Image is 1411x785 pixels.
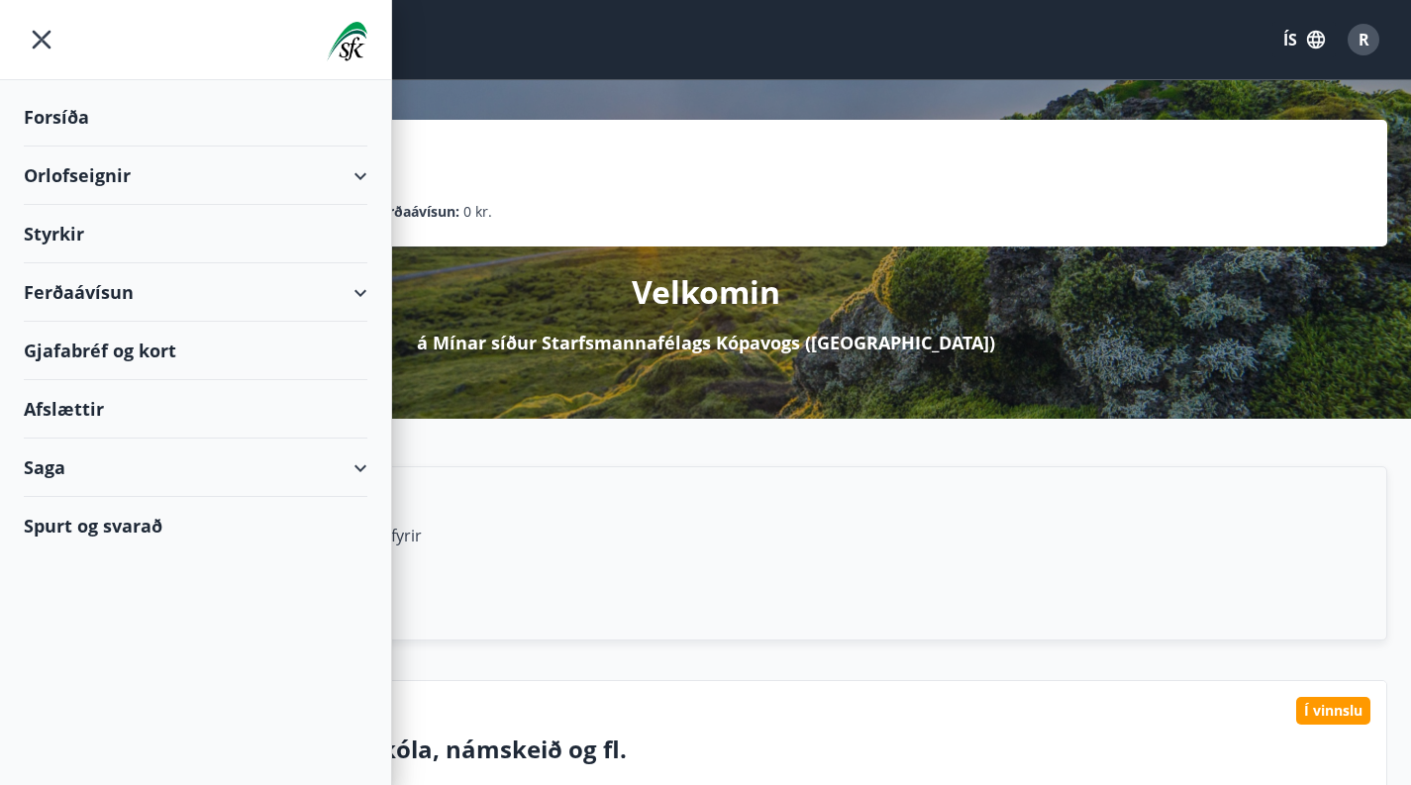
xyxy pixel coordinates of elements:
p: Velkomin [632,270,780,314]
p: Ferðaávísun : [372,201,459,223]
p: Nám í framhaldsskóla, námskeið og fl. [169,733,1370,766]
div: Forsíða [24,88,367,147]
div: Ferðaávísun [24,263,367,322]
button: menu [24,22,59,57]
img: union_logo [327,22,367,61]
div: Afslættir [24,380,367,439]
button: ÍS [1272,22,1336,57]
div: Orlofseignir [24,147,367,205]
span: R [1359,29,1369,50]
p: á Mínar síður Starfsmannafélags Kópavogs ([GEOGRAPHIC_DATA]) [417,330,995,355]
div: Saga [24,439,367,497]
div: Styrkir [24,205,367,263]
span: 0 kr. [463,201,492,223]
button: R [1340,16,1387,63]
div: Spurt og svarað [24,497,367,554]
div: Í vinnslu [1296,697,1370,725]
div: Gjafabréf og kort [24,322,367,380]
